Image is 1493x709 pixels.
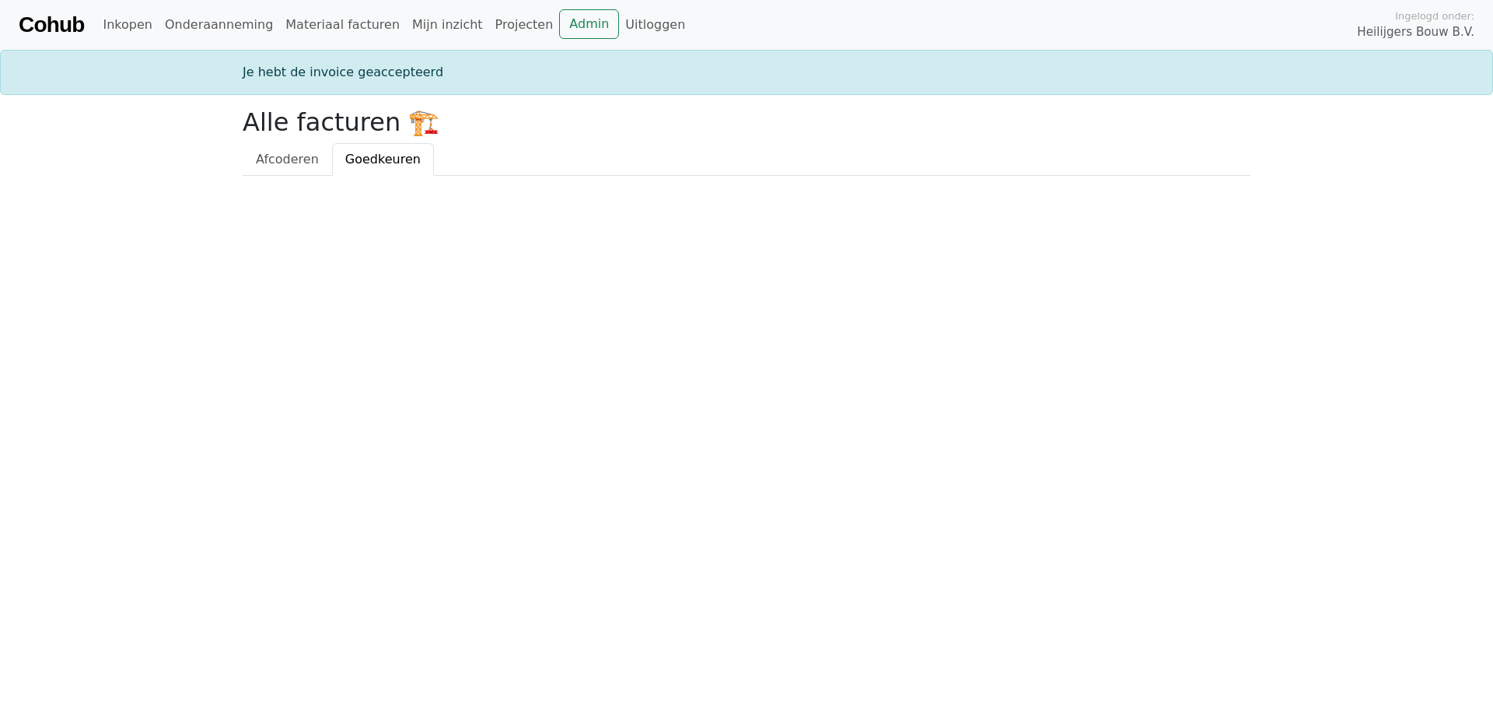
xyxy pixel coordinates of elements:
[489,9,560,40] a: Projecten
[345,152,421,167] span: Goedkeuren
[233,63,1260,82] div: Je hebt de invoice geaccepteerd
[406,9,489,40] a: Mijn inzicht
[159,9,279,40] a: Onderaanneming
[332,143,434,176] a: Goedkeuren
[559,9,619,39] a: Admin
[19,6,84,44] a: Cohub
[1395,9,1474,23] span: Ingelogd onder:
[279,9,406,40] a: Materiaal facturen
[243,143,332,176] a: Afcoderen
[1357,23,1474,41] span: Heilijgers Bouw B.V.
[96,9,158,40] a: Inkopen
[256,152,319,167] span: Afcoderen
[619,9,691,40] a: Uitloggen
[243,107,1250,137] h2: Alle facturen 🏗️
